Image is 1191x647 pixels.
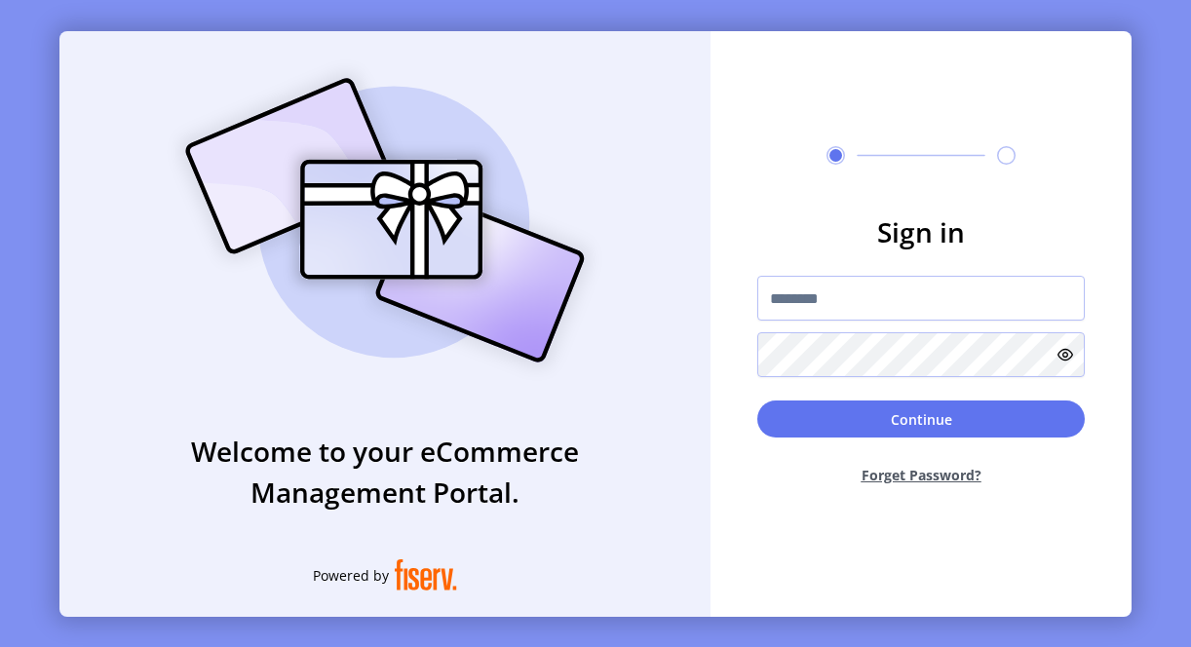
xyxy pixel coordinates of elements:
img: card_Illustration.svg [156,57,614,384]
h3: Sign in [757,211,1085,252]
button: Forget Password? [757,449,1085,501]
span: Powered by [313,565,389,586]
button: Continue [757,400,1085,438]
h3: Welcome to your eCommerce Management Portal. [59,431,711,513]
